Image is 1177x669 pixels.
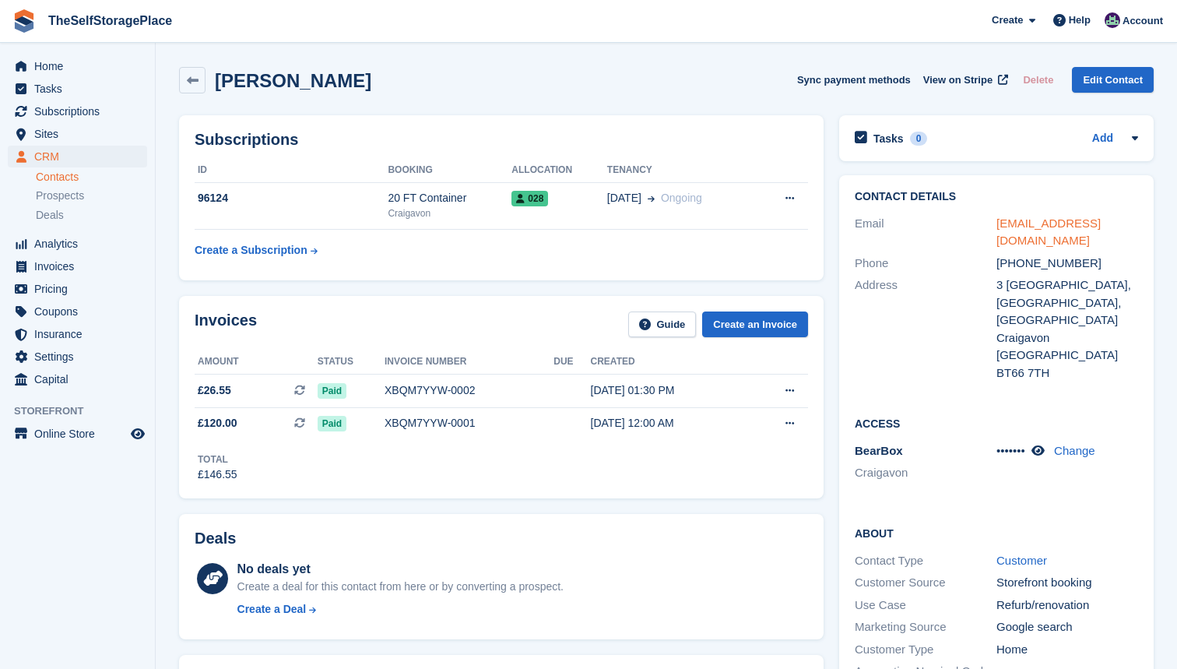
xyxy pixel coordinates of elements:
[702,312,808,337] a: Create an Invoice
[1092,130,1113,148] a: Add
[591,382,747,399] div: [DATE] 01:30 PM
[873,132,904,146] h2: Tasks
[1069,12,1091,28] span: Help
[511,158,606,183] th: Allocation
[1072,67,1154,93] a: Edit Contact
[855,525,1138,540] h2: About
[996,276,1138,329] div: 3 [GEOGRAPHIC_DATA], [GEOGRAPHIC_DATA], [GEOGRAPHIC_DATA]
[8,301,147,322] a: menu
[36,207,147,224] a: Deals
[855,641,996,659] div: Customer Type
[855,444,903,457] span: BearBox
[34,55,128,77] span: Home
[996,618,1138,636] div: Google search
[195,312,257,337] h2: Invoices
[591,350,747,375] th: Created
[855,597,996,614] div: Use Case
[8,146,147,167] a: menu
[8,255,147,277] a: menu
[8,278,147,300] a: menu
[797,67,911,93] button: Sync payment methods
[855,215,996,250] div: Email
[8,55,147,77] a: menu
[388,206,511,220] div: Craigavon
[8,123,147,145] a: menu
[855,552,996,570] div: Contact Type
[855,255,996,273] div: Phone
[385,415,553,431] div: XBQM7YYW-0001
[198,452,237,467] div: Total
[855,618,996,636] div: Marketing Source
[198,382,231,399] span: £26.55
[198,467,237,483] div: £146.55
[607,190,641,206] span: [DATE]
[923,72,993,88] span: View on Stripe
[996,574,1138,592] div: Storefront booking
[855,464,996,482] li: Craigavon
[1123,13,1163,29] span: Account
[34,346,128,368] span: Settings
[8,423,147,445] a: menu
[996,597,1138,614] div: Refurb/renovation
[8,346,147,368] a: menu
[36,170,147,185] a: Contacts
[628,312,697,337] a: Guide
[8,78,147,100] a: menu
[385,350,553,375] th: Invoice number
[8,368,147,390] a: menu
[34,255,128,277] span: Invoices
[198,415,237,431] span: £120.00
[34,100,128,122] span: Subscriptions
[12,9,36,33] img: stora-icon-8386f47178a22dfd0bd8f6a31ec36ba5ce8667c1dd55bd0f319d3a0aa187defe.svg
[996,554,1047,567] a: Customer
[661,192,702,204] span: Ongoing
[237,560,564,579] div: No deals yet
[36,188,147,204] a: Prospects
[855,415,1138,431] h2: Access
[553,350,590,375] th: Due
[195,131,808,149] h2: Subscriptions
[1105,12,1120,28] img: Sam
[855,276,996,382] div: Address
[318,383,346,399] span: Paid
[318,416,346,431] span: Paid
[318,350,385,375] th: Status
[34,368,128,390] span: Capital
[195,236,318,265] a: Create a Subscription
[237,601,307,618] div: Create a Deal
[8,323,147,345] a: menu
[996,329,1138,347] div: Craigavon
[215,70,371,91] h2: [PERSON_NAME]
[36,208,64,223] span: Deals
[388,190,511,206] div: 20 FT Container
[8,233,147,255] a: menu
[996,347,1138,364] div: [GEOGRAPHIC_DATA]
[34,323,128,345] span: Insurance
[237,601,564,618] a: Create a Deal
[34,301,128,322] span: Coupons
[34,78,128,100] span: Tasks
[34,123,128,145] span: Sites
[855,191,1138,203] h2: Contact Details
[34,233,128,255] span: Analytics
[591,415,747,431] div: [DATE] 12:00 AM
[607,158,757,183] th: Tenancy
[195,190,388,206] div: 96124
[42,8,178,33] a: TheSelfStoragePlace
[855,574,996,592] div: Customer Source
[128,424,147,443] a: Preview store
[385,382,553,399] div: XBQM7YYW-0002
[34,146,128,167] span: CRM
[996,255,1138,273] div: [PHONE_NUMBER]
[14,403,155,419] span: Storefront
[910,132,928,146] div: 0
[1017,67,1059,93] button: Delete
[388,158,511,183] th: Booking
[34,423,128,445] span: Online Store
[8,100,147,122] a: menu
[237,579,564,595] div: Create a deal for this contact from here or by converting a prospect.
[996,641,1138,659] div: Home
[36,188,84,203] span: Prospects
[996,364,1138,382] div: BT66 7TH
[917,67,1011,93] a: View on Stripe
